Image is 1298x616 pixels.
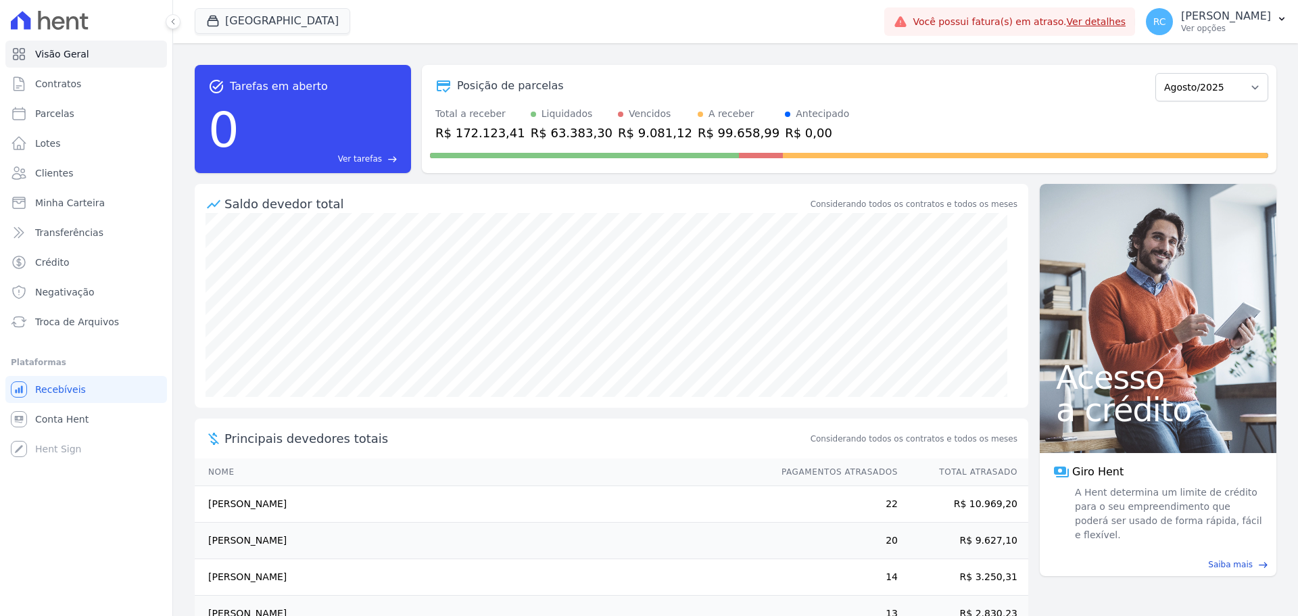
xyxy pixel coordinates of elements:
[769,486,898,523] td: 22
[898,486,1028,523] td: R$ 10.969,20
[11,354,162,371] div: Plataformas
[457,78,564,94] div: Posição de parcelas
[796,107,849,121] div: Antecipado
[195,8,350,34] button: [GEOGRAPHIC_DATA]
[35,285,95,299] span: Negativação
[35,383,86,396] span: Recebíveis
[195,559,769,596] td: [PERSON_NAME]
[5,406,167,433] a: Conta Hent
[5,279,167,306] a: Negativação
[35,226,103,239] span: Transferências
[1056,361,1260,394] span: Acesso
[785,124,849,142] div: R$ 0,00
[5,70,167,97] a: Contratos
[387,154,398,164] span: east
[1181,9,1271,23] p: [PERSON_NAME]
[35,412,89,426] span: Conta Hent
[338,153,382,165] span: Ver tarefas
[5,130,167,157] a: Lotes
[769,458,898,486] th: Pagamentos Atrasados
[35,47,89,61] span: Visão Geral
[35,77,81,91] span: Contratos
[208,95,239,165] div: 0
[5,189,167,216] a: Minha Carteira
[1072,464,1124,480] span: Giro Hent
[5,376,167,403] a: Recebíveis
[195,523,769,559] td: [PERSON_NAME]
[35,166,73,180] span: Clientes
[435,124,525,142] div: R$ 172.123,41
[898,458,1028,486] th: Total Atrasado
[1181,23,1271,34] p: Ver opções
[898,559,1028,596] td: R$ 3.250,31
[1153,17,1166,26] span: RC
[1208,559,1253,571] span: Saiba mais
[913,15,1126,29] span: Você possui fatura(s) em atraso.
[1067,16,1126,27] a: Ver detalhes
[35,315,119,329] span: Troca de Arquivos
[230,78,328,95] span: Tarefas em aberto
[435,107,525,121] div: Total a receber
[698,124,779,142] div: R$ 99.658,99
[245,153,398,165] a: Ver tarefas east
[35,256,70,269] span: Crédito
[5,308,167,335] a: Troca de Arquivos
[618,124,692,142] div: R$ 9.081,12
[35,137,61,150] span: Lotes
[769,559,898,596] td: 14
[531,124,612,142] div: R$ 63.383,30
[811,198,1017,210] div: Considerando todos os contratos e todos os meses
[1056,394,1260,426] span: a crédito
[5,41,167,68] a: Visão Geral
[1135,3,1298,41] button: RC [PERSON_NAME] Ver opções
[811,433,1017,445] span: Considerando todos os contratos e todos os meses
[5,100,167,127] a: Parcelas
[542,107,593,121] div: Liquidados
[195,458,769,486] th: Nome
[5,160,167,187] a: Clientes
[708,107,754,121] div: A receber
[1048,559,1268,571] a: Saiba mais east
[5,249,167,276] a: Crédito
[5,219,167,246] a: Transferências
[35,196,105,210] span: Minha Carteira
[195,486,769,523] td: [PERSON_NAME]
[35,107,74,120] span: Parcelas
[208,78,224,95] span: task_alt
[1072,485,1263,542] span: A Hent determina um limite de crédito para o seu empreendimento que poderá ser usado de forma ráp...
[224,429,808,448] span: Principais devedores totais
[769,523,898,559] td: 20
[1258,560,1268,570] span: east
[224,195,808,213] div: Saldo devedor total
[629,107,671,121] div: Vencidos
[898,523,1028,559] td: R$ 9.627,10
